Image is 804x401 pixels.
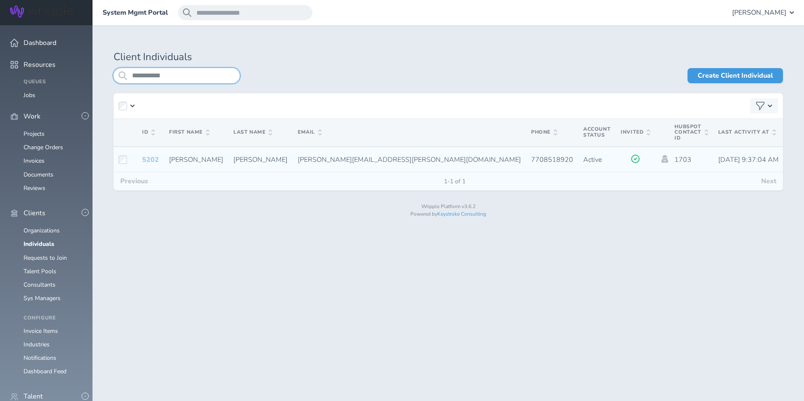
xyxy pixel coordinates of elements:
button: [PERSON_NAME] [732,5,794,20]
span: Phone [531,129,557,135]
a: Change Orders [24,143,63,151]
a: Consultants [24,281,56,289]
a: 5202 [142,155,159,164]
span: Invited [621,129,650,135]
span: Talent [24,393,43,400]
span: Last Name [233,129,272,135]
a: Dashboard Feed [24,367,66,375]
a: Industries [24,340,50,348]
button: Previous [114,172,155,190]
a: Invoices [24,157,45,165]
a: Create Client Individual [688,68,783,83]
span: Resources [24,61,56,69]
span: Hubspot Contact Id [674,124,708,141]
span: Clients [24,209,45,217]
span: [PERSON_NAME] [233,155,288,164]
button: Next [754,172,783,190]
button: - [82,209,89,216]
h1: Client Individuals [114,51,783,63]
a: Impersonate [660,155,669,163]
span: Dashboard [24,39,56,47]
a: Documents [24,171,53,179]
p: Powered by [114,211,783,217]
span: [PERSON_NAME][EMAIL_ADDRESS][PERSON_NAME][DOMAIN_NAME] [298,155,521,164]
h4: Queues [24,79,82,85]
span: [PERSON_NAME] [732,9,786,16]
span: Email [298,129,322,135]
a: Talent Pools [24,267,56,275]
span: Account Status [583,126,611,138]
a: System Mgmt Portal [103,9,168,16]
span: 7708518920 [531,155,573,164]
a: Notifications [24,354,56,362]
a: Projects [24,130,45,138]
button: - [82,112,89,119]
a: Sys Managers [24,294,61,302]
h4: Configure [24,315,82,321]
a: Invoice Items [24,327,58,335]
span: 1-1 of 1 [437,178,472,185]
span: Last Activity At [718,129,776,135]
img: Wripple [10,5,73,18]
span: Work [24,113,40,120]
span: Active [583,155,602,164]
span: First Name [169,129,209,135]
a: Reviews [24,184,45,192]
a: Individuals [24,240,54,248]
a: Jobs [24,91,35,99]
span: ID [142,129,155,135]
a: Organizations [24,227,60,235]
p: Wripple Platform v3.6.2 [114,204,783,210]
a: Requests to Join [24,254,67,262]
a: Keystroke Consulting [437,211,486,217]
span: [PERSON_NAME] [169,155,223,164]
button: - [82,393,89,400]
span: [DATE] 9:37:04 AM [718,155,779,164]
span: 1703 [674,155,691,164]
